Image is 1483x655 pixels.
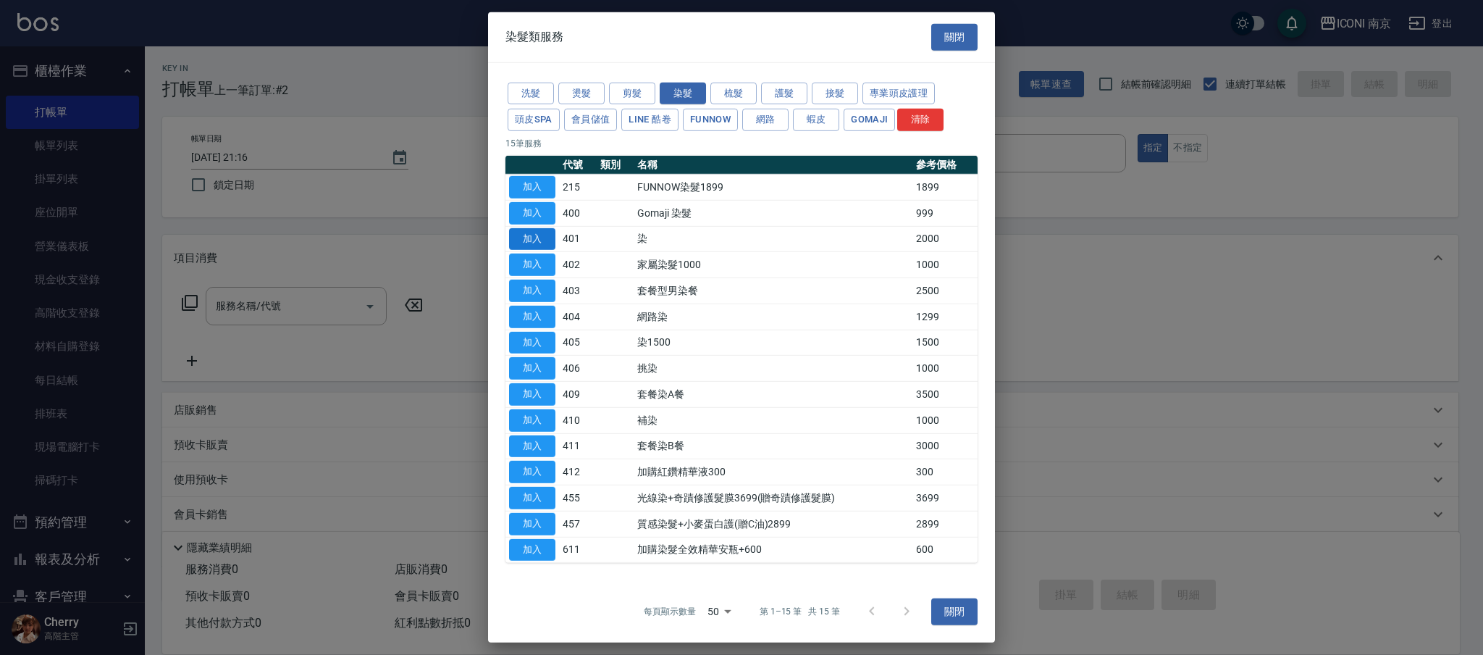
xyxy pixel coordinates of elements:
button: 剪髮 [609,82,655,104]
button: 梳髮 [710,82,757,104]
td: 家屬染髮1000 [634,252,912,278]
td: 光線染+奇蹟修護髮膜3699(贈奇蹟修護髮膜) [634,485,912,511]
button: 洗髮 [508,82,554,104]
td: 406 [559,356,597,382]
td: 3699 [912,485,978,511]
td: 染1500 [634,330,912,356]
td: 999 [912,200,978,226]
td: 補染 [634,407,912,433]
td: 套餐染A餐 [634,381,912,407]
td: 401 [559,226,597,252]
td: 455 [559,485,597,511]
button: FUNNOW [683,109,738,131]
button: 蝦皮 [793,109,839,131]
button: LINE 酷卷 [621,109,679,131]
th: 名稱 [634,156,912,175]
td: 挑染 [634,356,912,382]
td: 質感染髮+小麥蛋白護(贈C油)2899 [634,511,912,537]
td: 套餐型男染餐 [634,278,912,304]
button: 加入 [509,461,555,483]
button: 清除 [897,109,944,131]
button: 加入 [509,280,555,302]
button: 燙髮 [558,82,605,104]
td: 405 [559,330,597,356]
button: 加入 [509,435,555,457]
td: 1000 [912,407,978,433]
button: 頭皮SPA [508,109,560,131]
p: 每頁顯示數量 [644,605,696,618]
td: FUNNOW染髮1899 [634,174,912,200]
button: 加入 [509,538,555,561]
td: 加購紅鑽精華液300 [634,459,912,485]
button: 染髮 [660,82,706,104]
button: 加入 [509,513,555,535]
td: 611 [559,537,597,563]
td: 403 [559,278,597,304]
td: 1000 [912,356,978,382]
button: 會員儲值 [564,109,618,131]
td: 2899 [912,511,978,537]
p: 第 1–15 筆 共 15 筆 [760,605,840,618]
button: 加入 [509,306,555,328]
td: 409 [559,381,597,407]
button: 加入 [509,383,555,406]
button: 加入 [509,176,555,199]
td: 412 [559,459,597,485]
button: 加入 [509,409,555,432]
td: 400 [559,200,597,226]
div: 50 [702,592,736,631]
th: 代號 [559,156,597,175]
td: 215 [559,174,597,200]
td: 1000 [912,252,978,278]
td: 1299 [912,304,978,330]
td: Gomaji 染髮 [634,200,912,226]
td: 染 [634,226,912,252]
td: 402 [559,252,597,278]
td: 3500 [912,381,978,407]
td: 404 [559,304,597,330]
td: 300 [912,459,978,485]
td: 600 [912,537,978,563]
p: 15 筆服務 [505,137,978,150]
span: 染髮類服務 [505,30,563,44]
button: 加入 [509,228,555,250]
button: 加入 [509,487,555,509]
td: 1899 [912,174,978,200]
td: 2500 [912,278,978,304]
button: 專業頭皮護理 [862,82,935,104]
td: 2000 [912,226,978,252]
button: 關閉 [931,24,978,51]
td: 411 [559,433,597,459]
td: 457 [559,511,597,537]
td: 套餐染B餐 [634,433,912,459]
td: 3000 [912,433,978,459]
td: 410 [559,407,597,433]
td: 網路染 [634,304,912,330]
button: Gomaji [844,109,895,131]
th: 類別 [597,156,634,175]
td: 1500 [912,330,978,356]
button: 護髮 [761,82,807,104]
button: 關閉 [931,598,978,625]
button: 加入 [509,202,555,225]
th: 參考價格 [912,156,978,175]
button: 加入 [509,357,555,380]
button: 加入 [509,331,555,354]
button: 網路 [742,109,789,131]
button: 加入 [509,254,555,276]
button: 接髮 [812,82,858,104]
td: 加購染髮全效精華安瓶+600 [634,537,912,563]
